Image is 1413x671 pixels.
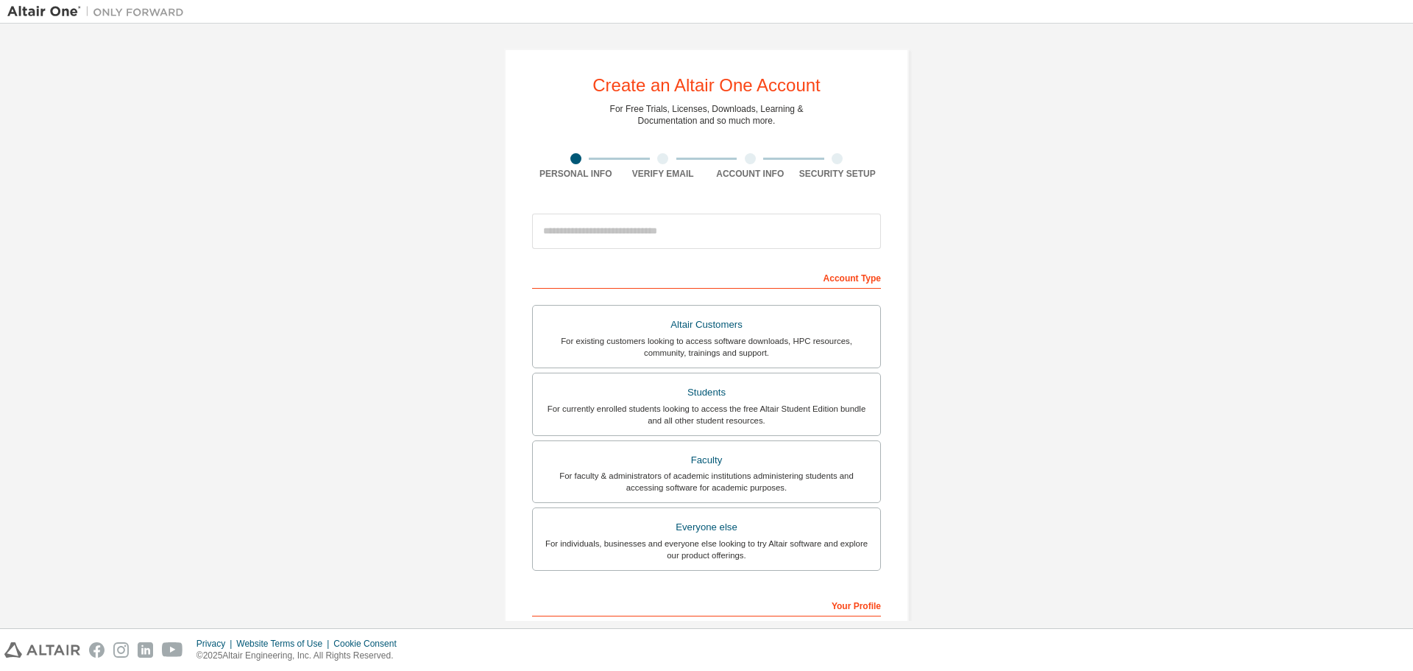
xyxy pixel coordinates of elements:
div: Your Profile [532,593,881,616]
img: facebook.svg [89,642,105,658]
div: For individuals, businesses and everyone else looking to try Altair software and explore our prod... [542,538,871,561]
div: Create an Altair One Account [592,77,821,94]
p: © 2025 Altair Engineering, Inc. All Rights Reserved. [196,650,406,662]
div: Website Terms of Use [236,638,333,650]
div: For Free Trials, Licenses, Downloads, Learning & Documentation and so much more. [610,103,804,127]
div: Personal Info [532,168,620,180]
div: Faculty [542,450,871,471]
img: instagram.svg [113,642,129,658]
div: Privacy [196,638,236,650]
div: For faculty & administrators of academic institutions administering students and accessing softwa... [542,470,871,493]
div: Verify Email [620,168,707,180]
img: youtube.svg [162,642,183,658]
div: For existing customers looking to access software downloads, HPC resources, community, trainings ... [542,335,871,359]
div: Cookie Consent [333,638,405,650]
div: Students [542,382,871,403]
div: Account Info [706,168,794,180]
div: Altair Customers [542,315,871,335]
div: For currently enrolled students looking to access the free Altair Student Edition bundle and all ... [542,403,871,426]
div: Everyone else [542,517,871,538]
img: linkedin.svg [138,642,153,658]
div: Security Setup [794,168,882,180]
img: altair_logo.svg [4,642,80,658]
img: Altair One [7,4,191,19]
div: Account Type [532,265,881,289]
